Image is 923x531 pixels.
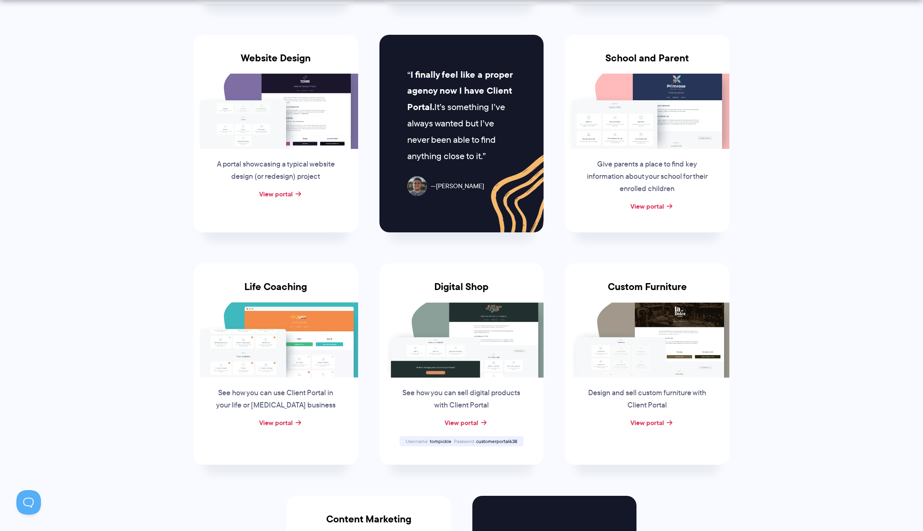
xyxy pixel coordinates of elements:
span: Username [406,438,429,445]
a: View portal [259,189,293,199]
p: Give parents a place to find key information about your school for their enrolled children [585,158,709,195]
h3: School and Parent [565,52,729,74]
h3: Life Coaching [194,281,358,302]
h3: Digital Shop [379,281,544,302]
a: View portal [259,418,293,427]
iframe: Toggle Customer Support [16,490,41,515]
p: See how you can sell digital products with Client Portal [399,387,524,412]
a: View portal [630,418,664,427]
h3: Custom Furniture [565,281,729,302]
p: It’s something I’ve always wanted but I’ve never been able to find anything close to it. [407,67,516,164]
strong: I finally feel like a proper agency now I have Client Portal. [407,68,512,114]
span: Password [454,438,475,445]
span: [PERSON_NAME] [431,180,484,192]
span: tompickle [430,438,451,445]
h3: Website Design [194,52,358,74]
a: View portal [630,201,664,211]
a: View portal [445,418,478,427]
p: Design and sell custom furniture with Client Portal [585,387,709,412]
p: A portal showcasing a typical website design (or redesign) project [214,158,338,183]
span: customerportal638 [476,438,517,445]
p: See how you can use Client Portal in your life or [MEDICAL_DATA] business [214,387,338,412]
